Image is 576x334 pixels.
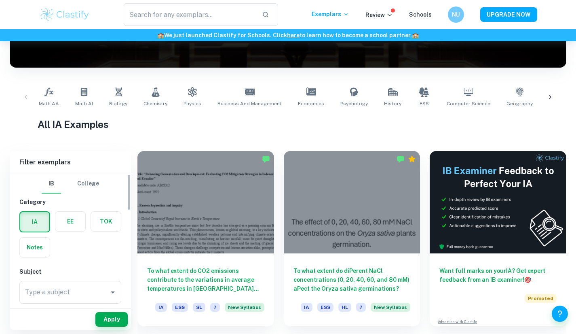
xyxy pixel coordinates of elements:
span: New Syllabus [371,303,410,312]
span: Geography [506,100,533,107]
h6: To what extent do CO2 emissions contribute to the variations in average temperatures in [GEOGRAPH... [147,266,264,293]
span: SL [193,303,205,312]
button: NU [448,6,464,23]
button: Apply [95,312,128,327]
a: Schools [409,11,432,18]
h6: To what extent do diPerent NaCl concentrations (0, 20, 40, 60, and 80 mM) aPect the Oryza sativa ... [293,266,411,293]
button: Notes [20,238,50,257]
span: Math AA [39,100,59,107]
button: UPGRADE NOW [480,7,537,22]
span: Business and Management [217,100,282,107]
span: HL [338,303,351,312]
button: IB [42,174,61,194]
div: Premium [408,155,416,163]
button: IA [20,212,49,232]
p: Review [365,11,393,19]
span: 🏫 [157,32,164,38]
h6: Want full marks on your IA ? Get expert feedback from an IB examiner! [439,266,557,284]
a: Want full marks on yourIA? Get expert feedback from an IB examiner!PromotedAdvertise with Clastify [430,151,566,326]
h6: Category [19,198,121,206]
a: To what extent do diPerent NaCl concentrations (0, 20, 40, 60, and 80 mM) aPect the Oryza sativa ... [284,151,420,326]
h6: We just launched Clastify for Schools. Click to learn how to become a school partner. [2,31,574,40]
a: Advertise with Clastify [438,319,477,325]
img: Thumbnail [430,151,566,253]
span: IA [301,303,312,312]
span: ESS [420,100,429,107]
span: Math AI [75,100,93,107]
div: Starting from the May 2026 session, the ESS IA requirements have changed. We created this exempla... [371,303,410,317]
p: Exemplars [312,10,349,19]
button: College [77,174,99,194]
span: 7 [210,303,220,312]
span: IA [155,303,167,312]
img: Clastify logo [39,6,91,23]
img: Marked [397,155,405,163]
input: Search for any exemplars... [124,3,256,26]
span: Economics [298,100,324,107]
button: TOK [91,212,121,231]
a: To what extent do CO2 emissions contribute to the variations in average temperatures in [GEOGRAPH... [137,151,274,326]
span: Biology [109,100,127,107]
span: ESS [172,303,188,312]
button: EE [55,212,85,231]
span: Computer Science [447,100,490,107]
a: here [287,32,300,38]
h1: All IA Examples [38,117,538,132]
h6: Subject [19,267,121,276]
span: 7 [356,303,366,312]
h6: NU [451,10,460,19]
span: Physics [184,100,201,107]
span: Promoted [525,294,557,303]
h6: Filter exemplars [10,151,131,174]
button: Help and Feedback [552,306,568,322]
span: Psychology [340,100,368,107]
div: Starting from the May 2026 session, the ESS IA requirements have changed. We created this exempla... [225,303,264,317]
span: History [384,100,401,107]
span: 🏫 [412,32,419,38]
span: ESS [317,303,333,312]
div: Filter type choice [42,174,99,194]
span: Chemistry [143,100,167,107]
span: 🎯 [524,277,531,283]
button: Open [107,287,118,298]
span: New Syllabus [225,303,264,312]
img: Marked [262,155,270,163]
